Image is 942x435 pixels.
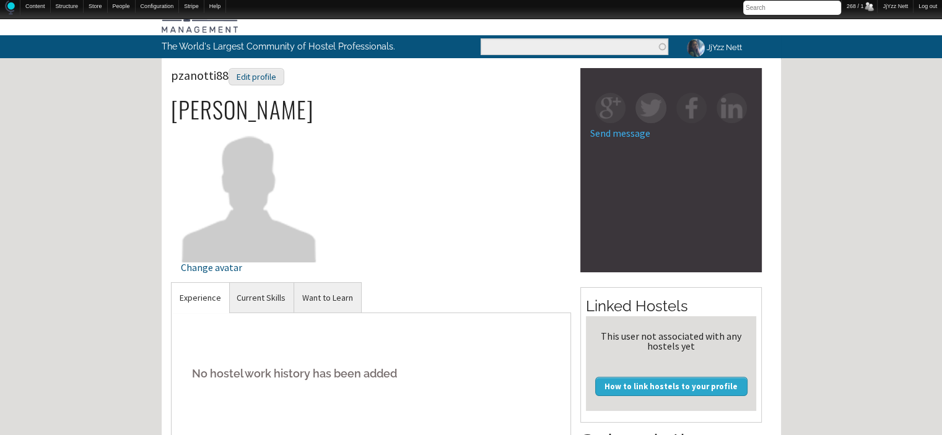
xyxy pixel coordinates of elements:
[676,93,707,123] img: fb-square.png
[229,67,284,83] a: Edit profile
[162,35,420,58] p: The World's Largest Community of Hostel Professionals.
[171,67,284,83] span: pzanotti88
[635,93,666,123] img: tw-square.png
[229,68,284,86] div: Edit profile
[595,93,626,123] img: gp-square.png
[481,38,668,55] input: Enter the terms you wish to search for.
[685,37,707,59] img: JjYzz Nett's picture
[294,283,361,313] a: Want to Learn
[586,296,756,317] h2: Linked Hostels
[229,283,294,313] a: Current Skills
[678,35,749,59] a: JjYzz Nett
[5,1,15,15] img: Home
[717,93,747,123] img: in-square.png
[743,1,841,15] input: Search
[181,125,318,262] img: pzanotti88's picture
[181,262,318,272] div: Change avatar
[591,331,751,351] div: This user not associated with any hostels yet
[172,283,229,313] a: Experience
[595,377,748,395] a: How to link hostels to your profile
[590,127,650,139] a: Send message
[181,186,318,272] a: Change avatar
[171,97,572,123] h2: [PERSON_NAME]
[181,355,562,392] h5: No hostel work history has been added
